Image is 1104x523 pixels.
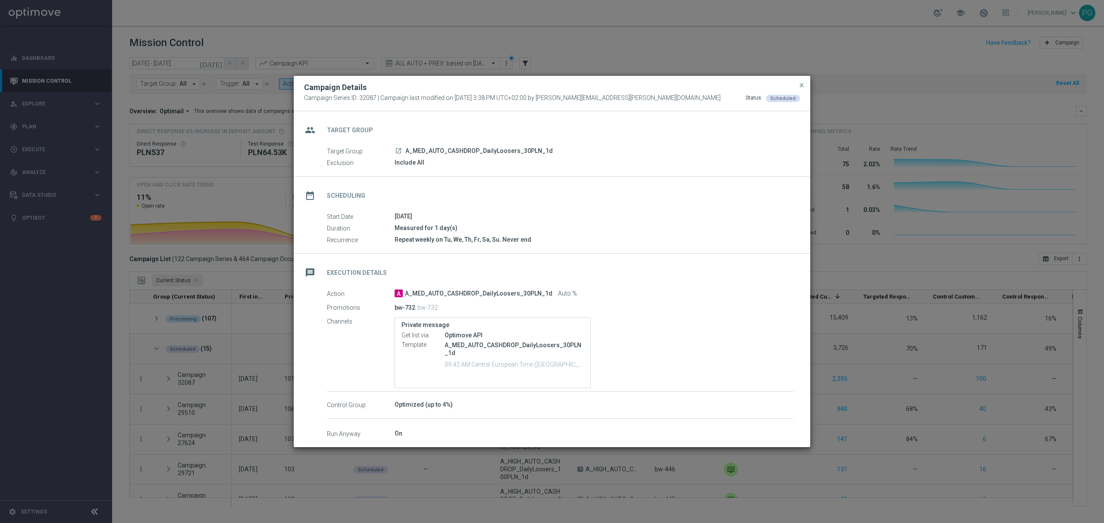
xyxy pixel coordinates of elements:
[445,331,584,339] div: Optimove API
[327,236,395,244] label: Recurrence
[445,341,584,357] p: A_MED_AUTO_CASHDROP_DailyLoosers_30PLN_1d
[302,265,318,280] i: message
[395,147,402,154] i: launch
[445,360,584,368] p: 09:42 AM Central European Time ([GEOGRAPHIC_DATA]) (UTC +02:00)
[395,304,415,311] p: bw-732
[327,213,395,221] label: Start Date
[395,224,793,232] div: Measured for 1 day(s)
[395,147,402,155] a: launch
[327,147,395,155] label: Target Group
[302,188,318,203] i: date_range
[395,158,793,167] div: Include All
[558,290,577,298] span: Auto %
[302,122,318,138] i: group
[798,82,805,89] span: close
[401,332,445,339] label: Get list via
[766,94,800,101] colored-tag: Scheduled
[395,429,793,438] div: On
[304,82,367,93] h2: Campaign Details
[405,147,553,155] span: A_MED_AUTO_CASHDROP_DailyLoosers_30PLN_1d
[327,430,395,438] label: Run Anyway
[395,235,793,244] div: Repeat weekly on Tu, We, Th, Fr, Sa, Su. Never end
[327,318,395,325] label: Channels
[327,269,387,277] h2: Execution Details
[327,290,395,298] label: Action
[405,290,552,298] span: A_MED_AUTO_CASHDROP_DailyLoosers_30PLN_1d
[327,401,395,409] label: Control Group
[304,94,721,102] span: Campaign Series ID: 32087 | Campaign last modified on [DATE] 3:38 PM UTC+02:00 by [PERSON_NAME][E...
[770,96,796,101] span: Scheduled
[327,126,373,134] h2: Target Group
[746,94,762,102] div: Status:
[417,304,438,311] p: bw-732
[327,224,395,232] label: Duration
[401,341,445,349] label: Template
[395,290,403,297] span: A
[395,212,793,221] div: [DATE]
[401,321,584,329] label: Private message
[395,400,793,409] div: Optimized (up to 4%)
[327,304,395,311] label: Promotions
[327,192,365,200] h2: Scheduling
[327,159,395,167] label: Exclusion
